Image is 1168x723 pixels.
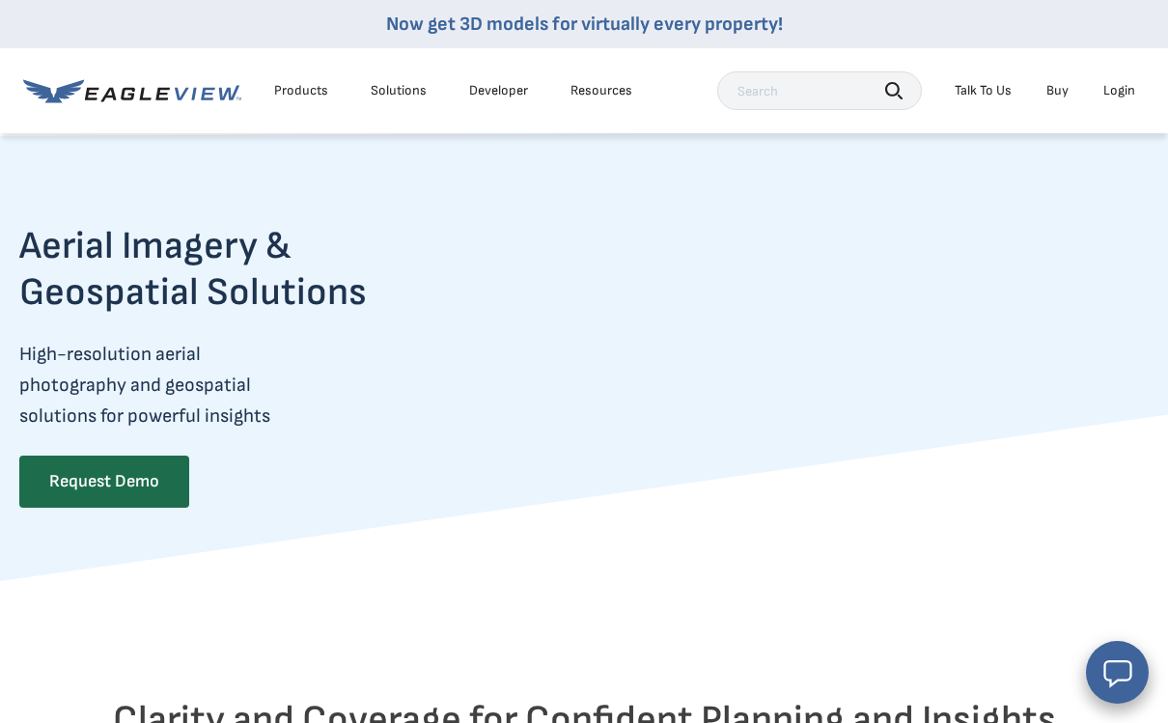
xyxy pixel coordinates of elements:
[19,456,189,508] a: Request Demo
[19,223,442,316] h2: Aerial Imagery & Geospatial Solutions
[1046,82,1069,99] a: Buy
[717,71,922,110] input: Search
[955,82,1012,99] div: Talk To Us
[19,339,442,431] p: High-resolution aerial photography and geospatial solutions for powerful insights
[371,82,427,99] div: Solutions
[1086,641,1149,704] button: Open chat window
[469,82,528,99] a: Developer
[1103,82,1135,99] div: Login
[570,82,632,99] div: Resources
[274,82,328,99] div: Products
[386,13,783,36] a: Now get 3D models for virtually every property!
